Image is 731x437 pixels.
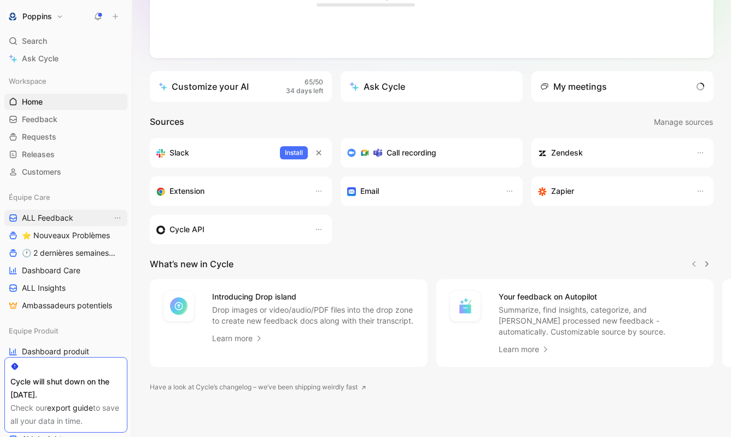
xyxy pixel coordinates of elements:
span: Install [285,147,303,158]
h4: Introducing Drop island [212,290,414,303]
h4: Your feedback on Autopilot [499,290,701,303]
span: ALL Insights [22,283,66,294]
a: Ambassadeurs potentiels [4,297,127,314]
a: 🕐 2 dernières semaines - Occurences [4,245,127,261]
span: Ask Cycle [22,52,59,65]
h1: Poppins [22,12,52,21]
div: Check our to save all your data in time. [10,401,121,428]
p: Summarize, find insights, categorize, and [PERSON_NAME] processed new feedback - automatically. C... [499,304,701,337]
span: Equipe Produit [9,325,59,336]
button: View actions [112,212,123,223]
h2: Sources [150,115,184,129]
span: 🕐 2 dernières semaines - Occurences [22,248,115,258]
span: Releases [22,149,55,160]
h3: Call recording [387,146,436,159]
span: ⭐ Nouveaux Problèmes [22,230,110,241]
a: Dashboard produit [4,343,127,360]
span: Customers [22,166,61,177]
div: Ask Cycle [349,80,405,93]
button: Install [280,146,308,159]
span: Home [22,96,43,107]
a: ALL Insights [4,280,127,296]
h3: Email [360,185,379,198]
span: Requests [22,131,56,142]
a: Releases [4,146,127,163]
a: Have a look at Cycle’s changelog – we’ve been shipping weirdly fast [150,382,366,393]
div: Sync your customers, send feedback and get updates in Slack [156,146,271,159]
div: Sync customers and create docs [538,146,685,159]
div: Record & transcribe meetings from Zoom, Meet & Teams. [347,146,507,159]
div: Équipe CareALL FeedbackView actions⭐ Nouveaux Problèmes🕐 2 dernières semaines - OccurencesDashboa... [4,189,127,314]
div: Capture feedback from anywhere on the web [156,185,303,198]
a: Customize your AI65/5034 days left [150,71,332,102]
div: Search [4,33,127,49]
span: Search [22,34,47,48]
div: My meetings [540,80,607,93]
h3: Zapier [551,185,574,198]
span: 34 days left [286,87,323,96]
a: ALL FeedbackView actions [4,210,127,226]
span: Workspace [9,76,46,87]
span: ALL Feedback [22,212,73,223]
h3: Extension [169,185,204,198]
div: Equipe Produit [4,323,127,339]
a: Customers [4,164,127,180]
div: Workspace [4,73,127,89]
button: Manage sources [653,115,714,129]
span: Ambassadeurs potentiels [22,300,112,311]
span: Équipe Care [9,192,50,203]
div: Forward emails to your feedback inbox [347,185,494,198]
div: Équipe Care [4,189,127,205]
a: ⭐ Nouveaux Problèmes [4,227,127,244]
a: Learn more [499,343,550,356]
button: PoppinsPoppins [4,9,66,24]
a: Learn more [212,332,264,345]
span: Dashboard Care [22,265,80,276]
span: Manage sources [654,116,713,129]
div: Customize your AI [159,80,249,93]
a: Home [4,94,127,110]
a: export guide [47,403,93,412]
a: Requests [4,129,127,145]
a: Dashboard Care [4,262,127,279]
p: Drop images or video/audio/PDF files into the drop zone to create new feedback docs along with th... [212,304,414,326]
h3: Slack [169,146,189,159]
div: Cycle will shut down on the [DATE]. [10,375,121,401]
a: Feedback [4,111,127,128]
h2: What’s new in Cycle [150,257,233,271]
h3: Cycle API [169,223,204,236]
span: Dashboard produit [22,346,89,357]
a: Ask Cycle [4,50,127,67]
button: Ask Cycle [341,71,523,102]
img: Poppins [7,11,18,22]
div: Capture feedback from thousands of sources with Zapier (survey results, recordings, sheets, etc). [538,185,685,198]
div: Sync customers & send feedback from custom sources. Get inspired by our favorite use case [156,223,303,236]
span: Feedback [22,114,57,125]
span: 65/50 [305,78,323,87]
h3: Zendesk [551,146,583,159]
